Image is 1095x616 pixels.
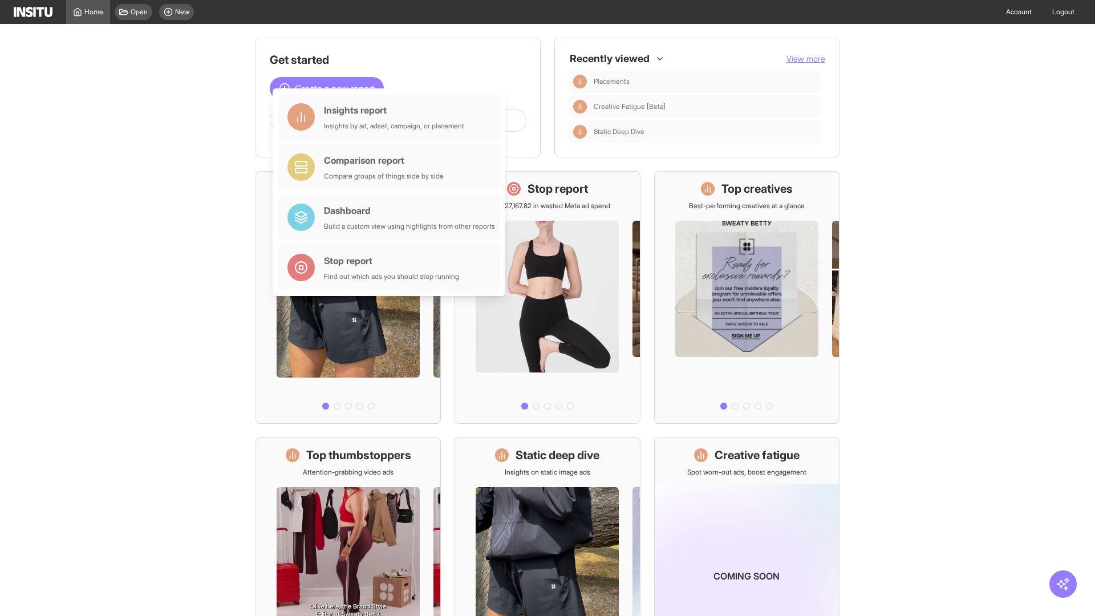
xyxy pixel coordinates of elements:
span: Creative Fatigue [Beta] [594,102,816,111]
p: Save £27,167.82 in wasted Meta ad spend [484,201,610,210]
span: Static Deep Dive [594,127,816,136]
h1: Get started [270,52,526,68]
a: What's live nowSee all active ads instantly [255,171,441,424]
button: View more [786,53,825,64]
span: Creative Fatigue [Beta] [594,102,666,111]
span: Open [131,7,148,17]
div: Insights [573,75,587,88]
a: Top creativesBest-performing creatives at a glance [654,171,839,424]
span: Placements [594,77,630,86]
div: Insights [573,125,587,139]
div: Insights [573,100,587,114]
div: Compare groups of things side by side [324,172,444,181]
a: Stop reportSave £27,167.82 in wasted Meta ad spend [455,171,640,424]
div: Dashboard [324,204,495,217]
div: Build a custom view using highlights from other reports [324,222,495,231]
span: New [175,7,189,17]
img: Logo [14,7,52,17]
button: Create a new report [270,77,384,100]
span: Create a new report [295,82,375,95]
div: Stop report [324,254,459,268]
div: Insights by ad, adset, campaign, or placement [324,121,464,131]
p: Insights on static image ads [505,468,590,477]
p: Attention-grabbing video ads [303,468,394,477]
p: Best-performing creatives at a glance [689,201,805,210]
h1: Top thumbstoppers [306,447,411,463]
span: View more [786,54,825,63]
div: Find out which ads you should stop running [324,272,459,281]
span: Static Deep Dive [594,127,644,136]
div: Insights report [324,103,464,117]
h1: Stop report [528,181,588,197]
div: Comparison report [324,153,444,167]
span: Home [84,7,103,17]
span: Placements [594,77,816,86]
h1: Static deep dive [516,447,599,463]
h1: Top creatives [721,181,793,197]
